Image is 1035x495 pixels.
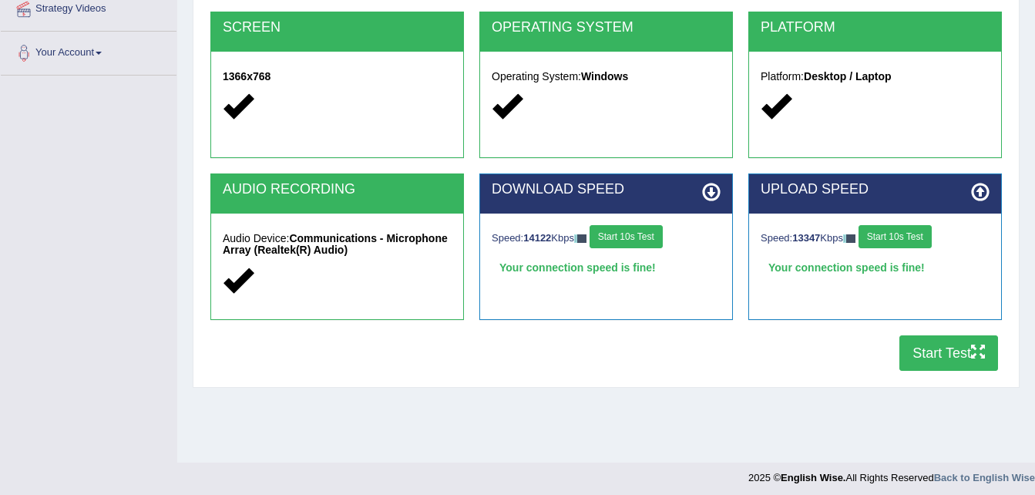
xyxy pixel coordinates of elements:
[792,232,820,244] strong: 13347
[223,233,452,257] h5: Audio Device:
[761,182,990,197] h2: UPLOAD SPEED
[574,234,586,243] img: ajax-loader-fb-connection.gif
[761,20,990,35] h2: PLATFORM
[492,71,721,82] h5: Operating System:
[223,70,271,82] strong: 1366x768
[804,70,892,82] strong: Desktop / Laptop
[859,225,932,248] button: Start 10s Test
[761,225,990,252] div: Speed: Kbps
[223,232,448,256] strong: Communications - Microphone Array (Realtek(R) Audio)
[581,70,628,82] strong: Windows
[843,234,855,243] img: ajax-loader-fb-connection.gif
[492,182,721,197] h2: DOWNLOAD SPEED
[781,472,845,483] strong: English Wise.
[590,225,663,248] button: Start 10s Test
[761,71,990,82] h5: Platform:
[899,335,998,371] button: Start Test
[748,463,1035,485] div: 2025 © All Rights Reserved
[1,32,176,70] a: Your Account
[492,256,721,279] div: Your connection speed is fine!
[492,20,721,35] h2: OPERATING SYSTEM
[523,232,551,244] strong: 14122
[492,225,721,252] div: Speed: Kbps
[223,182,452,197] h2: AUDIO RECORDING
[223,20,452,35] h2: SCREEN
[934,472,1035,483] a: Back to English Wise
[761,256,990,279] div: Your connection speed is fine!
